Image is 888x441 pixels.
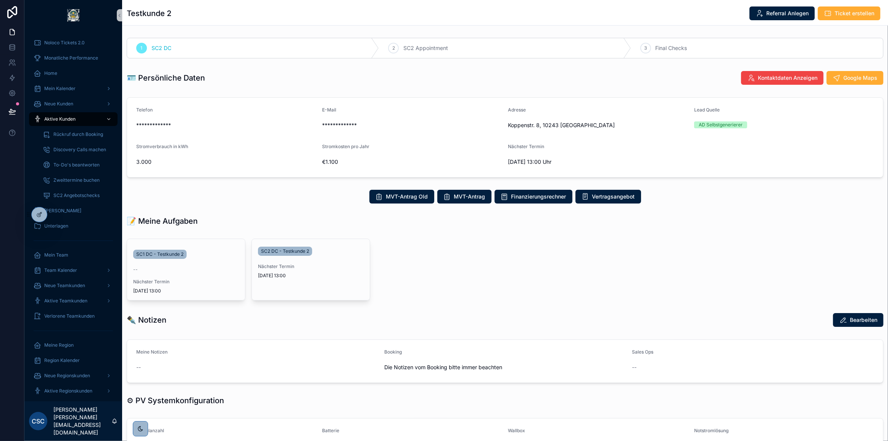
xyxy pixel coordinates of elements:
[127,73,205,83] h1: 🪪 Persönliche Daten
[141,45,143,51] span: 1
[44,267,77,273] span: Team Kalender
[29,294,118,308] a: Aktive Teamkunden
[29,369,118,383] a: Neue Regionskunden
[850,316,877,324] span: Bearbeiten
[24,31,122,401] div: scrollable content
[44,313,95,319] span: Verlorene Teamkunden
[44,70,57,76] span: Home
[136,349,168,355] span: Meine Notizen
[495,190,572,204] button: Finanzierungsrechner
[29,263,118,277] a: Team Kalender
[67,9,79,21] img: App logo
[136,158,316,166] span: 3.000
[508,107,526,113] span: Adresse
[843,74,877,82] span: Google Maps
[508,144,545,149] span: Nächster Termin
[44,373,90,379] span: Neue Regionskunden
[53,131,103,137] span: Rückruf durch Booking
[258,273,364,279] span: [DATE] 13:00
[136,363,141,371] span: --
[53,406,111,436] p: [PERSON_NAME] [PERSON_NAME][EMAIL_ADDRESS][DOMAIN_NAME]
[38,143,118,157] a: Discovery Calls machen
[32,417,45,426] span: CSc
[29,248,118,262] a: Mein Team
[258,263,364,270] span: Nächster Termin
[749,6,815,20] button: Referral Anlegen
[835,10,874,17] span: Ticket erstellen
[258,247,312,256] a: SC2 DC - Testkunde 2
[136,144,188,149] span: Stromverbrauch in kWh
[392,45,395,51] span: 2
[29,36,118,50] a: Noloco Tickets 2.0
[694,107,720,113] span: Lead Quelle
[38,173,118,187] a: Zweittermine buchen
[29,51,118,65] a: Monatliche Performance
[44,223,68,229] span: Unterlagen
[369,190,434,204] button: MVT-Antrag Old
[322,158,502,166] span: €1.100
[29,219,118,233] a: Unterlagen
[127,315,166,325] h1: ✒️ Notizen
[44,298,87,304] span: Aktive Teamkunden
[44,342,74,348] span: Meine Region
[508,121,688,129] span: Koppenstr. 8, 10243 [GEOGRAPHIC_DATA]
[44,208,81,214] span: [PERSON_NAME]
[592,193,635,200] span: Vertragsangebot
[127,395,224,406] h1: ⚙ PV Systemkonfiguration
[136,107,153,113] span: Telefon
[133,288,239,294] span: [DATE] 13:00
[384,349,402,355] span: Booking
[136,251,184,257] span: SC1 DC - Testkunde 2
[322,144,369,149] span: Stromkosten pro Jahr
[827,71,883,85] button: Google Maps
[644,45,647,51] span: 3
[29,112,118,126] a: Aktive Kunden
[322,107,336,113] span: E-Mail
[29,309,118,323] a: Verlorene Teamkunden
[127,216,198,226] h1: 📝 Meine Aufgaben
[261,248,309,254] span: SC2 DC - Testkunde 2
[694,428,728,433] span: Notstromlösung
[437,190,492,204] button: MVT-Antrag
[403,44,448,52] span: SC2 Appointment
[833,313,883,327] button: Bearbeiten
[29,97,118,111] a: Neue Kunden
[508,428,525,433] span: Wallbox
[38,189,118,202] a: SC2 Angebotschecks
[53,162,100,168] span: To-Do's beantworten
[44,86,76,92] span: Mein Kalender
[127,8,171,19] h1: Testkunde 2
[766,10,809,17] span: Referral Anlegen
[44,357,80,363] span: Region Kalender
[136,428,164,433] span: Modulanzahl
[133,250,187,259] a: SC1 DC - Testkunde 2
[44,283,85,289] span: Neue Teamkunden
[29,354,118,367] a: Region Kalender
[29,66,118,80] a: Home
[699,121,743,128] div: AD Selbstgenerierer
[53,147,106,153] span: Discovery Calls machen
[44,101,73,107] span: Neue Kunden
[575,190,641,204] button: Vertragsangebot
[632,363,637,371] span: --
[44,388,92,394] span: Aktive Regionskunden
[53,192,100,199] span: SC2 Angebotschecks
[29,82,118,95] a: Mein Kalender
[44,116,76,122] span: Aktive Kunden
[511,193,566,200] span: Finanzierungsrechner
[44,55,98,61] span: Monatliche Performance
[29,384,118,398] a: Aktive Regionskunden
[44,252,68,258] span: Mein Team
[29,279,118,292] a: Neue Teamkunden
[818,6,880,20] button: Ticket erstellen
[384,363,626,371] span: Die Notizen vom Booking bitte immer beachten
[44,40,85,46] span: Noloco Tickets 2.0
[386,193,428,200] span: MVT-Antrag Old
[758,74,817,82] span: Kontaktdaten Anzeigen
[29,204,118,218] a: [PERSON_NAME]
[133,279,239,285] span: Nächster Termin
[53,177,100,183] span: Zweittermine buchen
[508,158,688,166] span: [DATE] 13:00 Uhr
[454,193,485,200] span: MVT-Antrag
[38,158,118,172] a: To-Do's beantworten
